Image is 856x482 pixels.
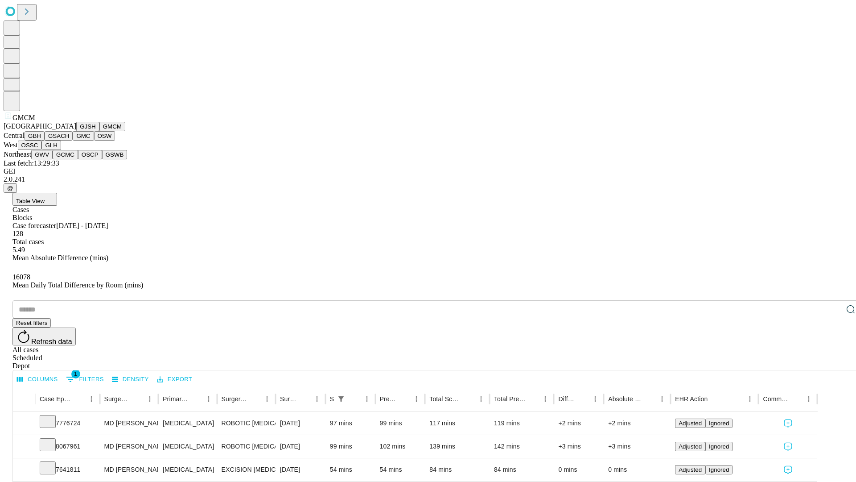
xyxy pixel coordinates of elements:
[348,393,361,405] button: Sort
[330,412,371,435] div: 97 mins
[12,318,51,328] button: Reset filters
[85,393,98,405] button: Menu
[110,373,151,386] button: Density
[222,395,247,403] div: Surgery Name
[31,150,53,159] button: GWV
[330,395,334,403] div: Scheduled In Room Duration
[380,435,421,458] div: 102 mins
[280,412,321,435] div: [DATE]
[608,435,666,458] div: +3 mins
[104,395,130,403] div: Surgeon Name
[40,395,72,403] div: Case Epic Id
[12,193,57,206] button: Table View
[280,395,297,403] div: Surgery Date
[656,393,668,405] button: Menu
[12,254,108,262] span: Mean Absolute Difference (mins)
[4,167,852,175] div: GEI
[675,395,708,403] div: EHR Action
[15,373,60,386] button: Select columns
[675,465,705,474] button: Adjusted
[709,420,729,427] span: Ignored
[12,222,56,229] span: Case forecaster
[94,131,115,141] button: OSW
[4,150,31,158] span: Northeast
[709,466,729,473] span: Ignored
[462,393,475,405] button: Sort
[12,114,35,121] span: GMCM
[4,141,18,149] span: West
[4,159,59,167] span: Last fetch: 13:29:33
[475,393,487,405] button: Menu
[41,141,61,150] button: GLH
[679,443,702,450] span: Adjusted
[45,131,73,141] button: GSACH
[40,458,95,481] div: 7641811
[608,412,666,435] div: +2 mins
[17,439,31,455] button: Expand
[16,198,45,204] span: Table View
[335,393,347,405] div: 1 active filter
[576,393,589,405] button: Sort
[25,131,45,141] button: GBH
[40,435,95,458] div: 8067961
[330,458,371,481] div: 54 mins
[744,393,756,405] button: Menu
[361,393,373,405] button: Menu
[311,393,323,405] button: Menu
[17,462,31,478] button: Expand
[643,393,656,405] button: Sort
[494,412,550,435] div: 119 mins
[380,395,397,403] div: Predicted In Room Duration
[527,393,539,405] button: Sort
[163,412,212,435] div: [MEDICAL_DATA]
[4,122,76,130] span: [GEOGRAPHIC_DATA]
[222,458,271,481] div: EXCISION [MEDICAL_DATA] LESION EXCEPT [MEDICAL_DATA] TRUNK ETC 2.1 TO 3.0CM
[104,435,154,458] div: MD [PERSON_NAME] [PERSON_NAME] Md
[73,393,85,405] button: Sort
[261,393,273,405] button: Menu
[12,246,25,253] span: 5.49
[64,372,106,386] button: Show filters
[163,395,189,403] div: Primary Service
[380,412,421,435] div: 99 mins
[4,132,25,139] span: Central
[802,393,815,405] button: Menu
[4,183,17,193] button: @
[494,458,550,481] div: 84 mins
[104,412,154,435] div: MD [PERSON_NAME] [PERSON_NAME] Md
[73,131,94,141] button: GMC
[675,419,705,428] button: Adjusted
[705,419,733,428] button: Ignored
[679,466,702,473] span: Adjusted
[144,393,156,405] button: Menu
[280,458,321,481] div: [DATE]
[763,395,789,403] div: Comments
[558,458,599,481] div: 0 mins
[76,122,99,131] button: GJSH
[298,393,311,405] button: Sort
[675,442,705,451] button: Adjusted
[558,395,576,403] div: Difference
[705,442,733,451] button: Ignored
[589,393,601,405] button: Menu
[131,393,144,405] button: Sort
[12,328,76,345] button: Refresh data
[410,393,423,405] button: Menu
[202,393,215,405] button: Menu
[429,458,485,481] div: 84 mins
[494,395,526,403] div: Total Predicted Duration
[539,393,551,405] button: Menu
[78,150,102,159] button: OSCP
[429,412,485,435] div: 117 mins
[71,370,80,378] span: 1
[163,435,212,458] div: [MEDICAL_DATA]
[608,458,666,481] div: 0 mins
[102,150,128,159] button: GSWB
[31,338,72,345] span: Refresh data
[330,435,371,458] div: 99 mins
[380,458,421,481] div: 54 mins
[12,281,143,289] span: Mean Daily Total Difference by Room (mins)
[335,393,347,405] button: Show filters
[40,412,95,435] div: 7776724
[56,222,108,229] span: [DATE] - [DATE]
